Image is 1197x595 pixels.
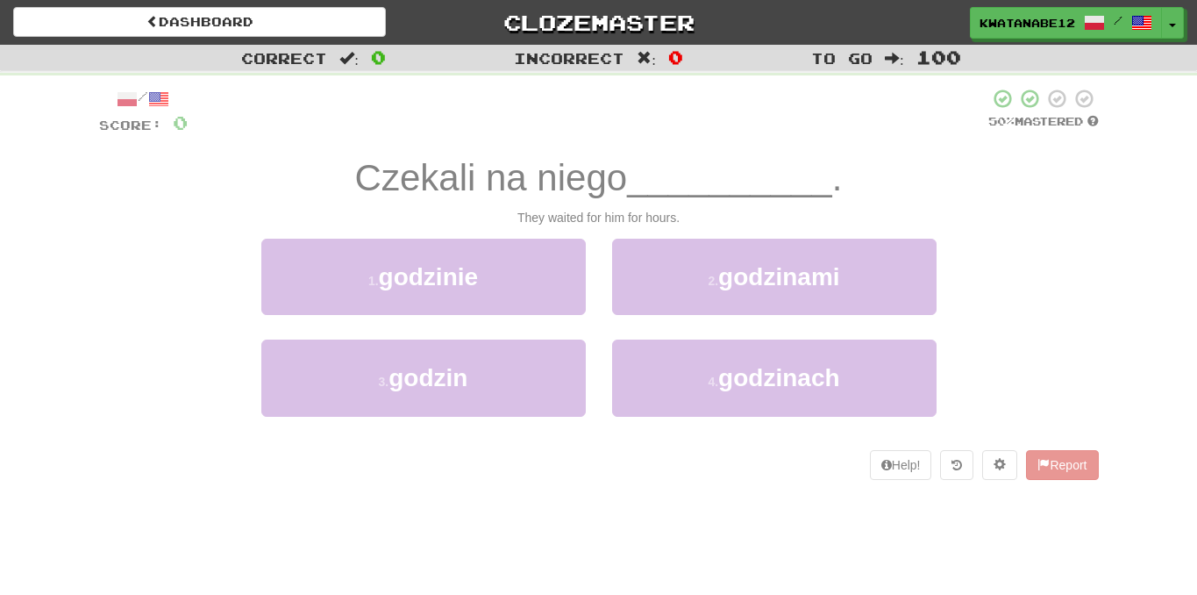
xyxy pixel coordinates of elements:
span: To go [811,49,873,67]
span: godzinie [379,263,479,290]
span: Incorrect [514,49,624,67]
div: / [99,88,188,110]
div: They waited for him for hours. [99,209,1099,226]
span: godzinach [718,364,839,391]
span: : [885,51,904,66]
span: . [832,157,843,198]
button: 1.godzinie [261,239,586,315]
span: 0 [668,47,683,68]
a: Clozemaster [412,7,785,38]
span: : [637,51,656,66]
a: Dashboard [13,7,386,37]
span: godzin [388,364,467,391]
a: kwatanabe12 / [970,7,1162,39]
div: Mastered [988,114,1099,130]
button: 3.godzin [261,340,586,416]
small: 4 . [708,375,718,389]
span: __________ [627,157,832,198]
span: 0 [371,47,386,68]
span: Czekali na niego [355,157,628,198]
span: kwatanabe12 [980,15,1075,31]
small: 3 . [379,375,389,389]
span: Score: [99,118,162,133]
small: 1 . [368,274,379,288]
button: 2.godzinami [612,239,937,315]
button: Round history (alt+y) [940,450,973,480]
span: 0 [173,111,188,133]
span: godzinami [718,263,839,290]
button: Help! [870,450,932,480]
button: 4.godzinach [612,340,937,416]
span: 100 [916,47,961,68]
span: / [1114,14,1122,26]
button: Report [1026,450,1098,480]
small: 2 . [708,274,718,288]
span: Correct [241,49,327,67]
span: 50 % [988,114,1015,128]
span: : [339,51,359,66]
